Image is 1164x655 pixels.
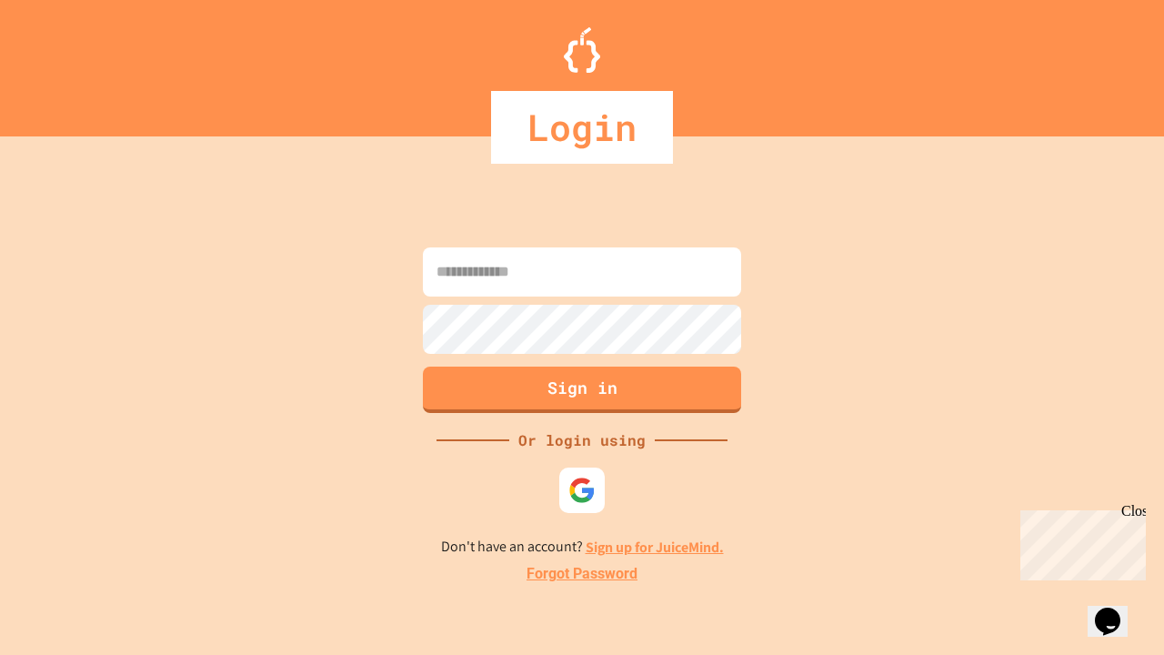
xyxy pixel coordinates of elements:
iframe: chat widget [1088,582,1146,637]
button: Sign in [423,367,741,413]
a: Forgot Password [527,563,637,585]
img: Logo.svg [564,27,600,73]
div: Chat with us now!Close [7,7,125,116]
iframe: chat widget [1013,503,1146,580]
p: Don't have an account? [441,536,724,559]
a: Sign up for JuiceMind. [586,538,724,557]
div: Login [491,91,673,164]
img: google-icon.svg [568,477,596,504]
div: Or login using [509,429,655,451]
